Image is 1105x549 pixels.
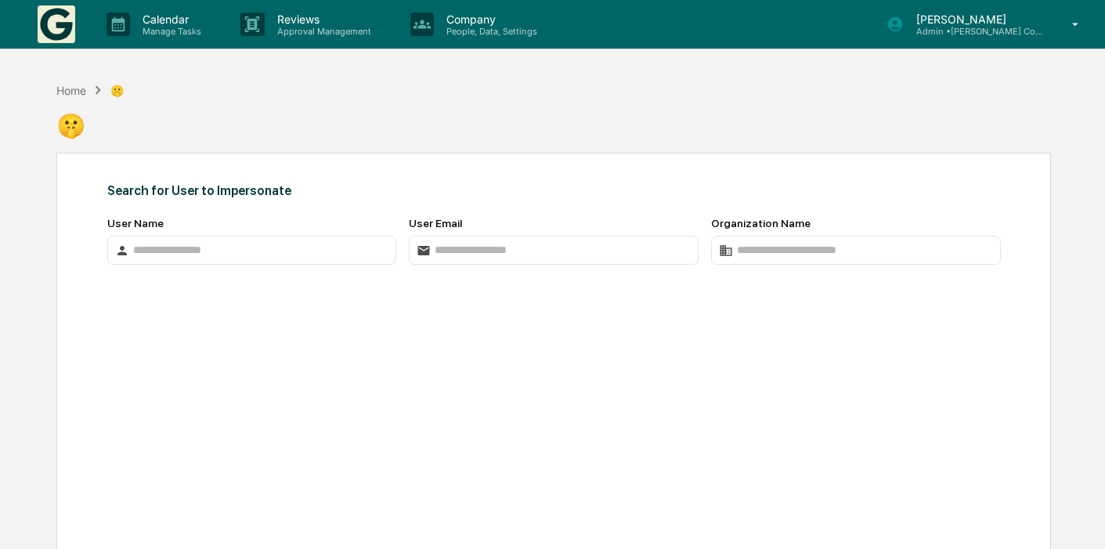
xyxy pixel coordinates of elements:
[56,84,86,97] div: Home
[409,217,699,229] div: User Email
[711,217,1001,229] div: Organization Name
[265,13,379,26] p: Reviews
[265,26,379,37] p: Approval Management
[434,13,545,26] p: Company
[56,99,123,139] div: 🤫
[38,5,75,43] img: logo
[434,26,545,37] p: People, Data, Settings
[130,26,209,37] p: Manage Tasks
[107,217,397,229] div: User Name
[110,84,124,97] div: 🤫
[904,26,1049,37] p: Admin • [PERSON_NAME] Compliance Consulting, LLC
[130,13,209,26] p: Calendar
[107,183,1001,198] div: Search for User to Impersonate
[904,13,1049,26] p: [PERSON_NAME]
